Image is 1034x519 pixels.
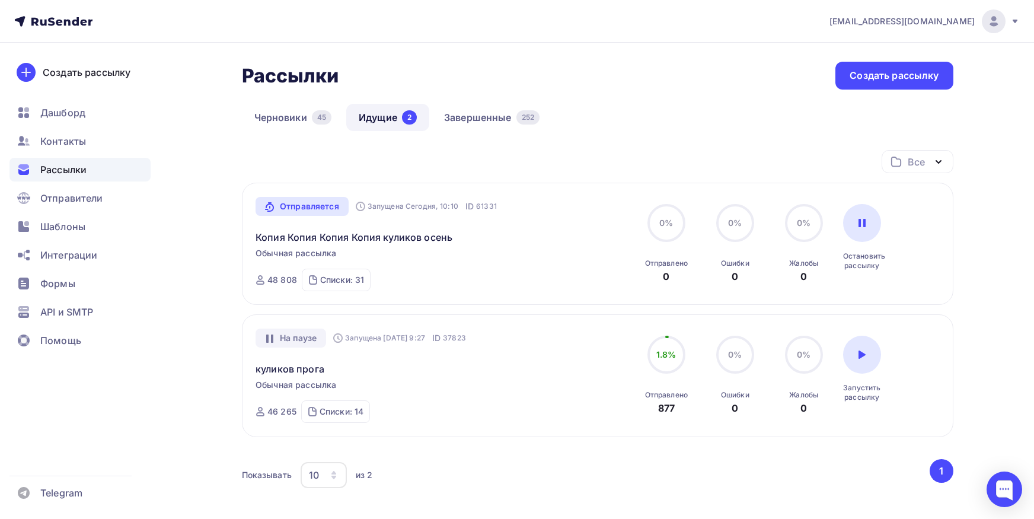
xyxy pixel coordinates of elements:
[267,274,297,286] div: 48 808
[797,349,810,359] span: 0%
[789,390,818,400] div: Жалобы
[800,269,807,284] div: 0
[789,259,818,268] div: Жалобы
[721,390,749,400] div: Ошибки
[256,247,336,259] span: Обычная рассылка
[9,158,151,182] a: Рассылки
[829,9,1020,33] a: [EMAIL_ADDRESS][DOMAIN_NAME]
[242,64,339,88] h2: Рассылки
[40,163,87,177] span: Рассылки
[656,349,676,359] span: 1.8%
[908,155,924,169] div: Все
[242,469,292,481] div: Показывать
[242,104,344,131] a: Черновики45
[9,101,151,125] a: Дашборд
[663,269,669,284] div: 0
[465,200,474,212] span: ID
[476,200,497,212] span: 61331
[645,390,688,400] div: Отправлено
[40,305,93,319] span: API и SMTP
[659,218,673,228] span: 0%
[40,219,85,234] span: Шаблоны
[256,379,336,391] span: Обычная рассылка
[728,218,742,228] span: 0%
[333,333,425,343] div: Запущена [DATE] 9:27
[256,362,324,376] a: куликов прога
[732,401,738,415] div: 0
[927,459,953,483] ul: Pagination
[728,349,742,359] span: 0%
[256,230,452,244] a: Копия Копия Копия Копия куликов осень
[40,248,97,262] span: Интеграции
[256,197,349,216] a: Отправляется
[9,129,151,153] a: Контакты
[312,110,331,125] div: 45
[882,150,953,173] button: Все
[658,401,675,415] div: 877
[800,401,807,415] div: 0
[356,469,373,481] div: из 2
[40,333,81,348] span: Помощь
[356,202,458,211] div: Запущена Сегодня, 10:10
[443,332,466,344] span: 37823
[829,15,975,27] span: [EMAIL_ADDRESS][DOMAIN_NAME]
[721,259,749,268] div: Ошибки
[300,461,347,489] button: 10
[9,272,151,295] a: Формы
[40,191,103,205] span: Отправители
[645,259,688,268] div: Отправлено
[40,276,75,291] span: Формы
[843,383,881,402] div: Запустить рассылку
[346,104,429,131] a: Идущие2
[432,104,552,131] a: Завершенные252
[40,486,82,500] span: Telegram
[797,218,810,228] span: 0%
[267,406,296,418] div: 46 265
[850,69,939,82] div: Создать рассылку
[309,468,319,482] div: 10
[256,329,326,348] div: На паузе
[40,106,85,120] span: Дашборд
[43,65,130,79] div: Создать рассылку
[40,134,86,148] span: Контакты
[732,269,738,284] div: 0
[9,186,151,210] a: Отправители
[516,110,540,125] div: 252
[9,215,151,238] a: Шаблоны
[320,406,363,418] div: Списки: 14
[930,459,953,483] button: Go to page 1
[432,332,441,344] span: ID
[843,251,881,270] div: Остановить рассылку
[320,274,364,286] div: Списки: 31
[402,110,417,125] div: 2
